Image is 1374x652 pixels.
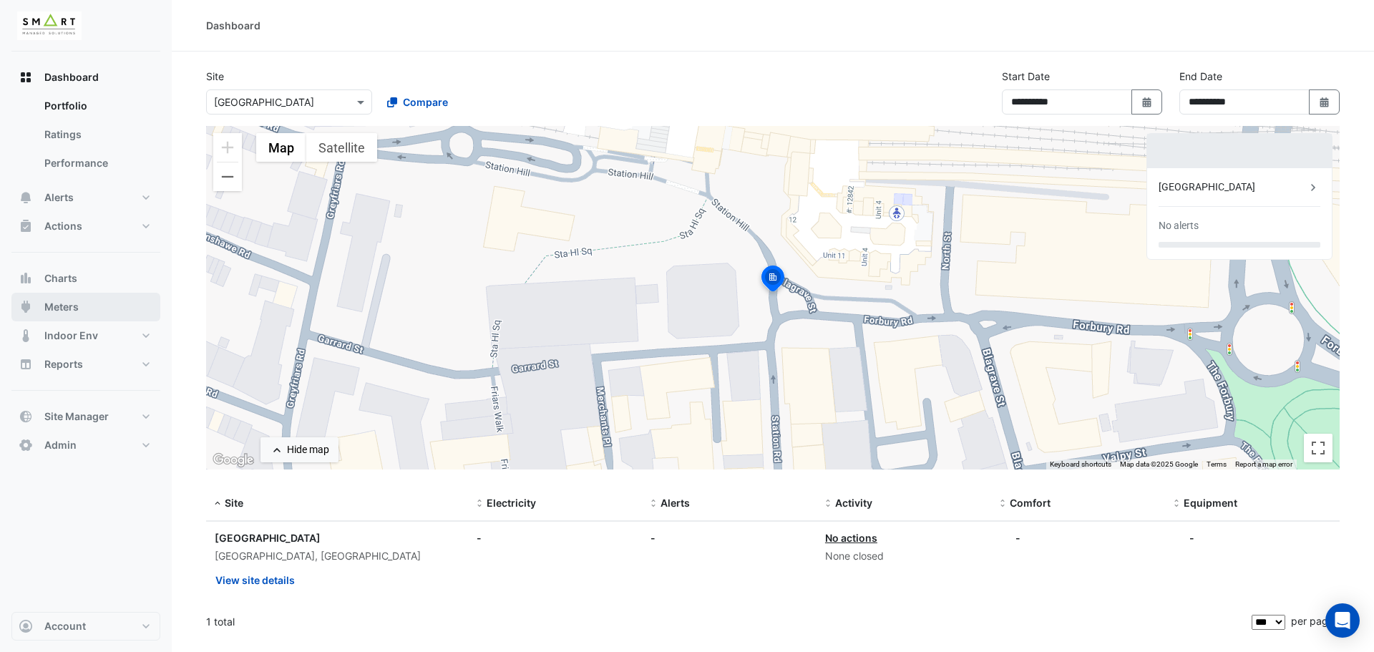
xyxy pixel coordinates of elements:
app-icon: Actions [19,219,33,233]
a: Terms [1207,460,1227,468]
div: [GEOGRAPHIC_DATA], [GEOGRAPHIC_DATA] [215,548,459,565]
label: Start Date [1002,69,1050,84]
div: No alerts [1159,218,1199,233]
a: Portfolio [33,92,160,120]
button: Dashboard [11,63,160,92]
a: Open this area in Google Maps (opens a new window) [210,451,257,469]
span: Electricity [487,497,536,509]
span: Reports [44,357,83,371]
button: Compare [378,89,457,115]
button: Alerts [11,183,160,212]
span: Map data ©2025 Google [1120,460,1198,468]
span: Account [44,619,86,633]
div: - [651,530,808,545]
span: Indoor Env [44,329,98,343]
app-icon: Indoor Env [19,329,33,343]
button: Show satellite imagery [306,133,377,162]
label: Site [206,69,224,84]
img: Company Logo [17,11,82,40]
div: 1 total [206,604,1249,640]
button: Hide map [260,437,338,462]
div: Hide map [287,442,329,457]
div: - [1015,530,1020,545]
span: Compare [403,94,448,110]
a: No actions [825,532,877,544]
span: Meters [44,300,79,314]
app-icon: Meters [19,300,33,314]
button: Indoor Env [11,321,160,350]
button: Reports [11,350,160,379]
span: Actions [44,219,82,233]
fa-icon: Select Date [1141,96,1154,108]
button: Zoom in [213,133,242,162]
img: site-pin-selected.svg [757,263,789,298]
button: Site Manager [11,402,160,431]
div: [GEOGRAPHIC_DATA] [1159,180,1306,195]
div: [GEOGRAPHIC_DATA] [215,530,459,545]
fa-icon: Select Date [1318,96,1331,108]
button: Keyboard shortcuts [1050,459,1111,469]
button: Show street map [256,133,306,162]
button: Meters [11,293,160,321]
span: Alerts [44,190,74,205]
span: Equipment [1184,497,1237,509]
app-icon: Admin [19,438,33,452]
app-icon: Site Manager [19,409,33,424]
div: Open Intercom Messenger [1325,603,1360,638]
span: Site Manager [44,409,109,424]
button: Account [11,612,160,641]
a: Ratings [33,120,160,149]
button: Admin [11,431,160,459]
span: Dashboard [44,70,99,84]
button: Actions [11,212,160,240]
app-icon: Alerts [19,190,33,205]
span: Admin [44,438,77,452]
a: Performance [33,149,160,177]
label: End Date [1179,69,1222,84]
div: Dashboard [206,18,260,33]
button: Charts [11,264,160,293]
app-icon: Dashboard [19,70,33,84]
span: Site [225,497,243,509]
div: - [477,530,634,545]
div: - [1189,530,1194,545]
a: Report a map error [1235,460,1292,468]
span: Alerts [661,497,690,509]
span: per page [1291,615,1334,627]
span: Comfort [1010,497,1051,509]
span: Activity [835,497,872,509]
div: Dashboard [11,92,160,183]
button: View site details [215,568,296,593]
img: Google [210,451,257,469]
app-icon: Charts [19,271,33,286]
button: Zoom out [213,162,242,191]
button: Toggle fullscreen view [1304,434,1332,462]
span: Charts [44,271,77,286]
div: None closed [825,548,983,565]
app-icon: Reports [19,357,33,371]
